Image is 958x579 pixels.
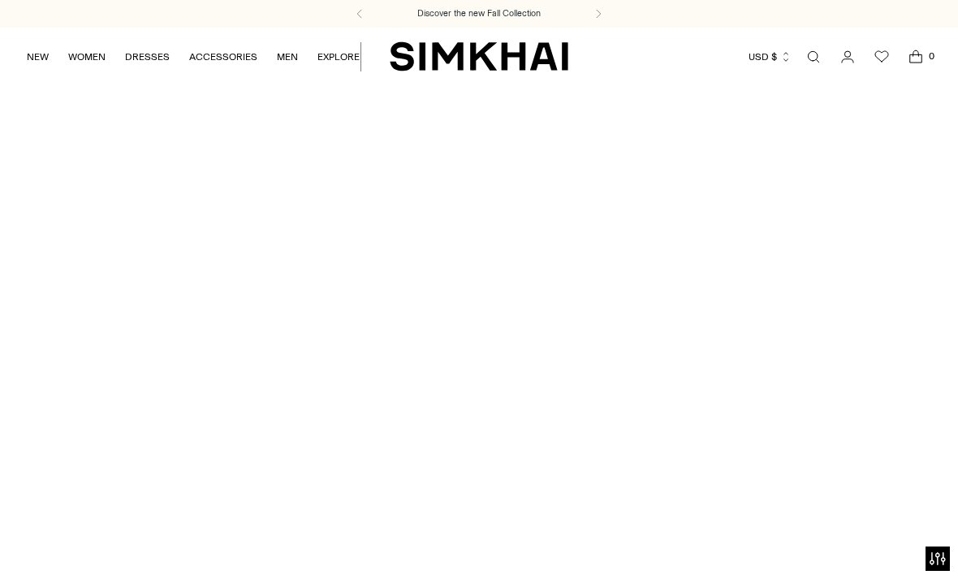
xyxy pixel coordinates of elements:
a: Open search modal [797,41,830,73]
a: Open cart modal [900,41,932,73]
a: EXPLORE [317,39,360,75]
a: WOMEN [68,39,106,75]
a: DRESSES [125,39,170,75]
a: SIMKHAI [390,41,568,72]
a: NEW [27,39,49,75]
a: Discover the new Fall Collection [417,7,541,20]
a: MEN [277,39,298,75]
a: ACCESSORIES [189,39,257,75]
a: Go to the account page [831,41,864,73]
button: USD $ [749,39,792,75]
span: 0 [924,49,939,63]
a: Wishlist [865,41,898,73]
